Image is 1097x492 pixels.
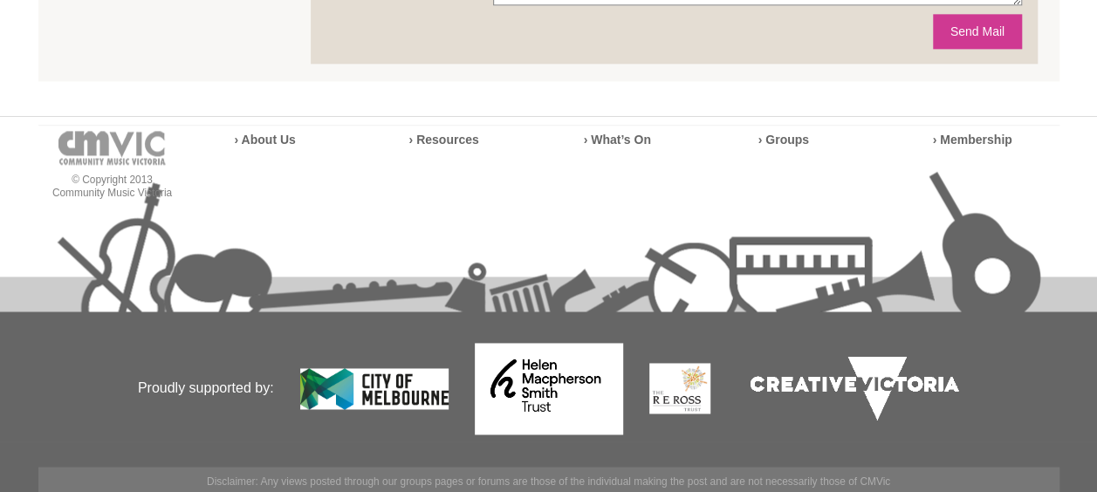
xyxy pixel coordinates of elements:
img: The Re Ross Trust [649,363,710,413]
img: cmvic-logo-footer.png [58,131,166,165]
a: › Membership [933,133,1012,147]
button: Send Mail [933,14,1022,49]
a: › Resources [409,133,479,147]
p: Proudly supported by: [38,314,274,462]
img: City of Melbourne [300,368,449,409]
img: Helen Macpherson Smith Trust [475,343,623,434]
a: › What’s On [584,133,651,147]
a: › About Us [235,133,296,147]
a: › Groups [758,133,809,147]
p: © Copyright 2013 Community Music Victoria [38,174,187,200]
img: Creative Victoria Logo [737,343,972,434]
